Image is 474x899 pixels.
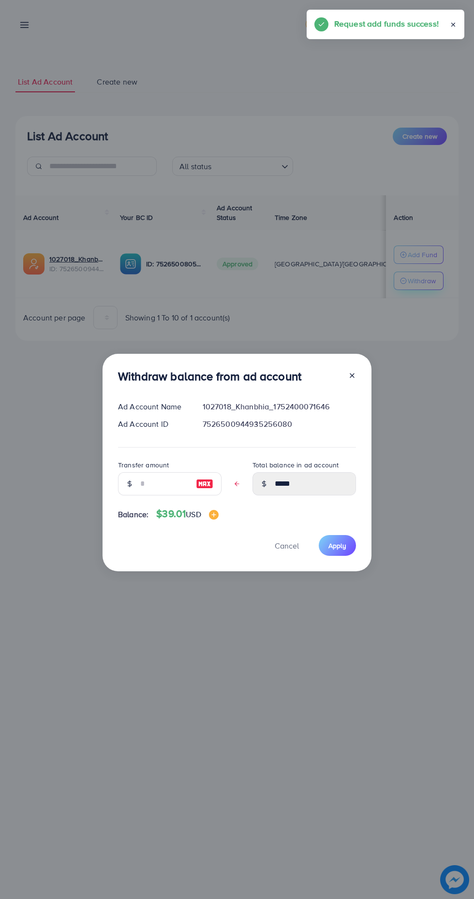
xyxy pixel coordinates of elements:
[275,540,299,551] span: Cancel
[118,369,301,383] h3: Withdraw balance from ad account
[328,541,346,551] span: Apply
[252,460,339,470] label: Total balance in ad account
[195,419,364,430] div: 7526500944935256080
[186,509,201,520] span: USD
[195,401,364,412] div: 1027018_Khanbhia_1752400071646
[319,535,356,556] button: Apply
[334,17,439,30] h5: Request add funds success!
[118,460,169,470] label: Transfer amount
[209,510,219,520] img: image
[156,508,218,520] h4: $39.01
[263,535,311,556] button: Cancel
[110,401,195,412] div: Ad Account Name
[118,509,148,520] span: Balance:
[110,419,195,430] div: Ad Account ID
[196,478,213,490] img: image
